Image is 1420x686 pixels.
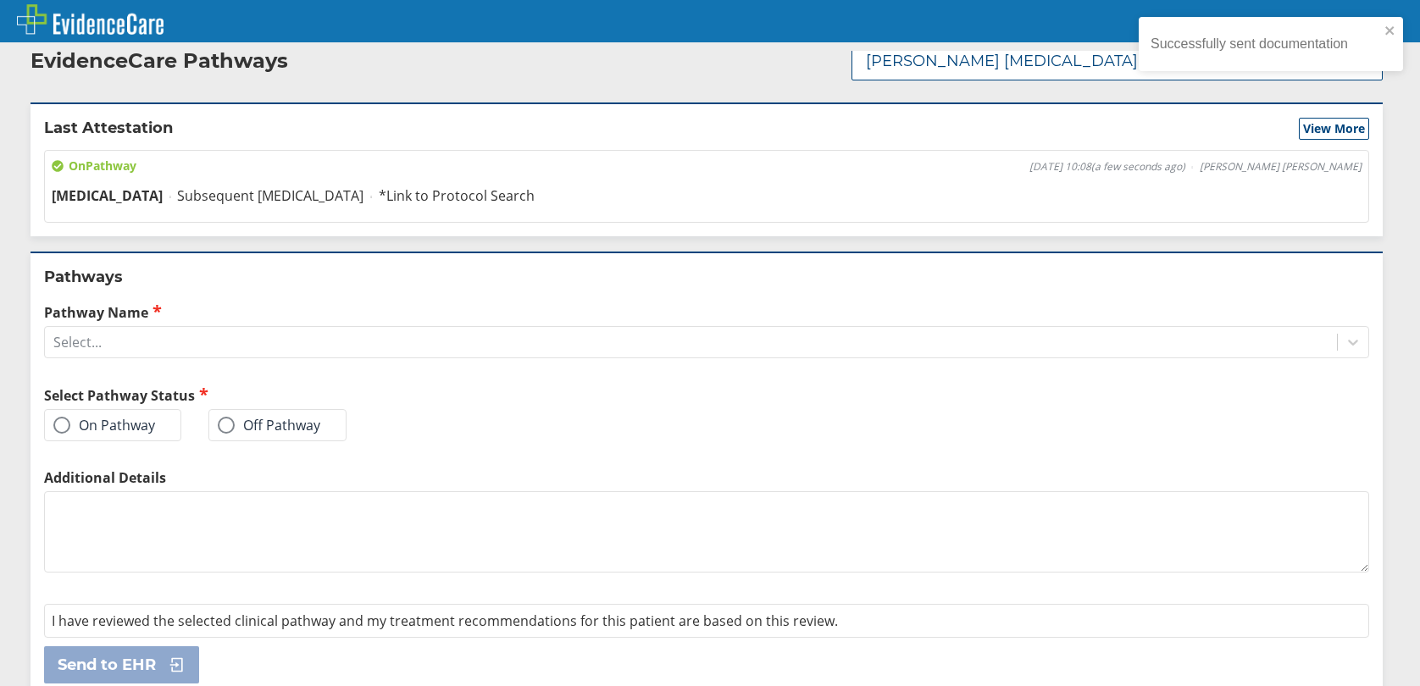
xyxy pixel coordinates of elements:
span: *Link to Protocol Search [379,186,535,205]
span: Subsequent [MEDICAL_DATA] [177,186,363,205]
div: Select... [53,333,102,351]
label: On Pathway [53,417,155,434]
h2: EvidenceCare Pathways [31,48,288,74]
span: I have reviewed the selected clinical pathway and my treatment recommendations for this patient a... [52,611,838,630]
span: View More [1303,120,1365,137]
button: Send to EHR [44,646,199,683]
span: [MEDICAL_DATA] [52,186,163,205]
span: [DATE] 10:08 ( a few seconds ago ) [1029,160,1185,174]
label: Pathway Name [44,302,1369,322]
img: EvidenceCare [17,4,164,35]
button: [PERSON_NAME] [MEDICAL_DATA] Oncology Pathways Portal [851,41,1383,80]
h2: Pathways [44,267,1369,287]
label: Off Pathway [218,417,320,434]
div: Successfully sent documentation [1151,36,1379,52]
span: [PERSON_NAME] [PERSON_NAME] [1200,160,1362,174]
span: Send to EHR [58,655,156,675]
label: Additional Details [44,468,1369,487]
span: [PERSON_NAME] [MEDICAL_DATA] Oncology Pathways Portal [866,51,1345,71]
button: close [1384,24,1396,40]
h2: Select Pathway Status [44,385,700,405]
h2: Last Attestation [44,118,173,140]
button: View More [1299,118,1369,140]
span: On Pathway [52,158,136,174]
